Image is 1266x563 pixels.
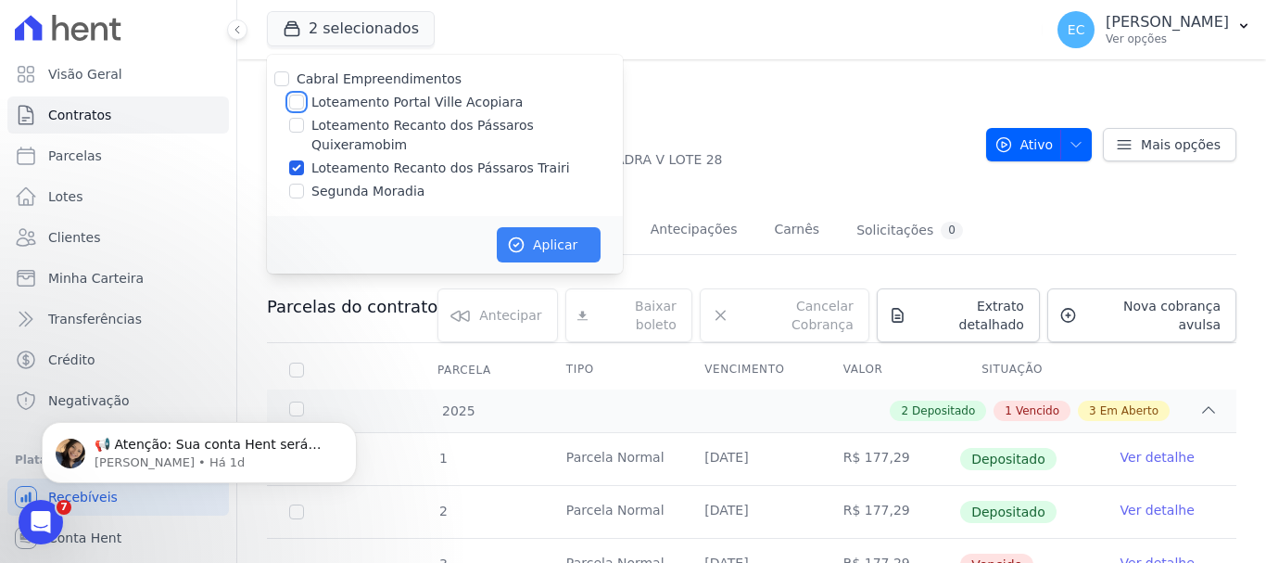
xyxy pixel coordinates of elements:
p: Ver opções [1106,32,1229,46]
a: Lotes [7,178,229,215]
td: [DATE] [682,486,820,538]
span: Minha Carteira [48,269,144,288]
span: Em Aberto [1100,403,1158,419]
label: Loteamento Recanto dos Pássaros Trairi [311,159,570,178]
a: Solicitações0 [853,207,967,256]
a: Parcelas [7,137,229,174]
span: Conta Hent [48,529,121,547]
a: QUADRA V LOTE 28 [596,150,723,170]
iframe: Intercom notifications mensagem [14,383,385,513]
span: 1 [1005,403,1012,419]
td: Parcela Normal [544,486,682,538]
th: Valor [821,351,959,390]
span: Extrato detalhado [914,297,1024,334]
span: EC [1068,23,1085,36]
span: Depositado [912,403,975,419]
h3: Parcelas do contrato [267,296,437,318]
a: Contratos [7,96,229,134]
span: Ativo [994,128,1054,161]
a: Conta Hent [7,519,229,557]
span: Nova cobrança avulsa [1084,297,1221,334]
label: Cabral Empreendimentos [297,71,462,86]
a: Transferências [7,301,229,338]
span: Crédito [48,351,95,369]
span: Lotes [48,187,83,206]
iframe: Intercom live chat [19,500,63,544]
a: Nova cobrança avulsa [1047,288,1236,342]
span: Visão Geral [48,65,122,83]
button: 2 selecionados [267,11,435,46]
th: Tipo [544,351,682,390]
a: Carnês [770,207,823,256]
div: Solicitações [856,222,963,239]
a: Clientes [7,219,229,256]
a: Minha Carteira [7,260,229,297]
a: Ver detalhe [1120,448,1195,467]
span: Mais opções [1141,135,1221,154]
a: Antecipações [647,207,741,256]
span: Vencido [1016,403,1059,419]
a: Extrato detalhado [877,288,1040,342]
a: Visão Geral [7,56,229,93]
a: Ver detalhe [1120,501,1195,519]
td: Parcela Normal [544,433,682,485]
th: Vencimento [682,351,820,390]
p: [PERSON_NAME] [1106,13,1229,32]
span: 7 [57,500,71,515]
button: EC [PERSON_NAME] Ver opções [1043,4,1266,56]
td: R$ 177,29 [821,433,959,485]
span: Transferências [48,310,142,328]
td: [DATE] [682,433,820,485]
th: Situação [959,351,1097,390]
button: Aplicar [497,227,601,262]
label: Segunda Moradia [311,182,424,201]
button: Ativo [986,128,1093,161]
a: Negativação [7,382,229,419]
span: Depositado [960,448,1057,470]
span: 2 [901,403,908,419]
span: 2 [437,504,448,518]
span: Contratos [48,106,111,124]
a: Crédito [7,341,229,378]
label: Loteamento Recanto dos Pássaros Quixeramobim [311,116,623,155]
span: Depositado [960,501,1057,523]
div: Parcela [415,352,513,389]
a: Recebíveis [7,479,229,516]
span: Clientes [48,228,100,247]
div: 0 [941,222,963,239]
td: R$ 177,29 [821,486,959,538]
label: Loteamento Portal Ville Acopiara [311,93,523,112]
a: Mais opções [1103,128,1236,161]
span: 1 [437,451,448,466]
span: Parcelas [48,147,102,165]
span: 3 [1089,403,1096,419]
